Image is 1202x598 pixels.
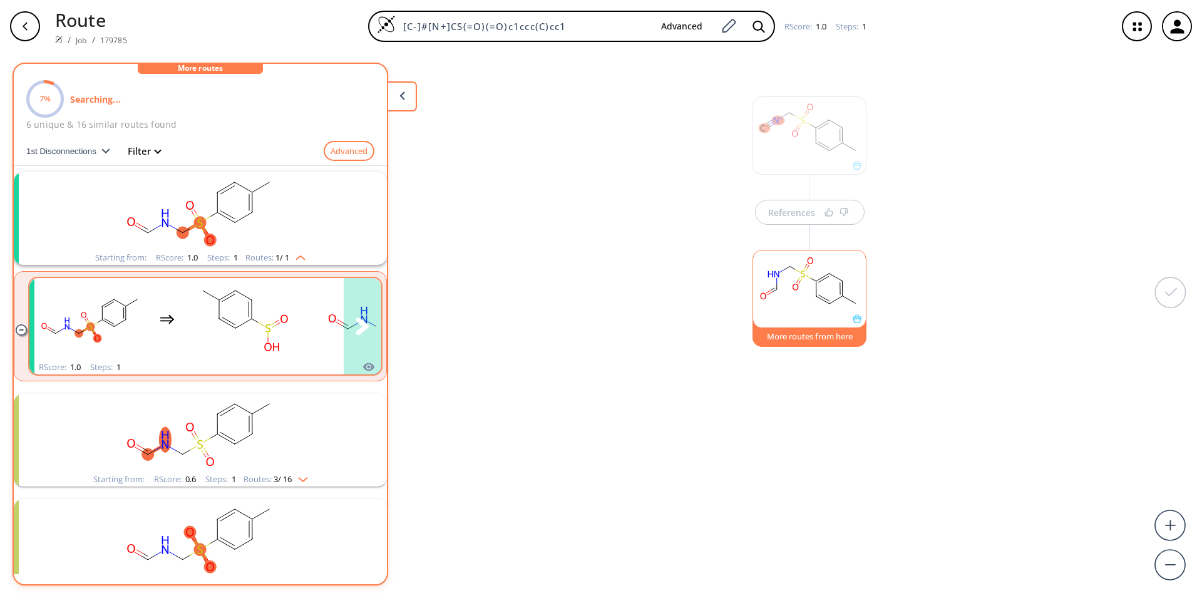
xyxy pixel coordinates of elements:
[26,147,101,156] span: 1st Disconnections
[138,64,263,74] div: More routes
[292,472,308,482] img: Down
[753,320,866,347] button: More routes from here
[814,21,826,32] span: 1.0
[38,499,363,577] svg: Cc1ccc(S(=O)(=O)CNC=O)cc1
[651,15,712,38] button: Advanced
[784,23,826,31] div: RScore :
[55,36,63,43] img: Spaya logo
[55,6,127,33] p: Route
[26,118,374,131] p: 6 unique & 16 similar routes found
[836,23,866,31] div: Steps :
[860,21,866,32] span: 1
[183,473,196,485] span: 0.6
[38,394,363,472] svg: Cc1ccc(S(=O)(=O)CNC=O)cc1
[115,361,121,373] span: 1
[68,33,71,46] li: /
[154,475,196,483] div: RScore :
[396,20,651,33] input: Enter SMILES
[377,15,396,34] img: Logo Spaya
[244,475,308,483] div: Routes:
[120,147,160,156] button: Filter
[324,141,374,162] button: Advanced
[70,93,121,106] p: Searching...
[34,280,147,358] svg: Cc1ccc(S(=O)(=O)CNC=O)cc1
[753,250,866,314] svg: Cc1ccc(S(=O)(=O)CNC=O)cc1
[26,136,120,166] button: 1st Disconnections
[100,35,127,46] a: 179785
[187,280,300,358] svg: Cc1ccc(S(=O)O)cc1
[92,33,95,46] li: /
[76,35,86,46] a: Job
[93,475,145,483] div: Starting from:
[275,254,289,262] span: 1 / 1
[90,363,121,371] div: Steps :
[312,280,425,358] svg: O=CNCO
[39,93,51,104] text: 7%
[68,361,81,373] span: 1.0
[205,475,236,483] div: Steps :
[245,254,306,262] div: Routes:
[289,250,306,260] img: Up
[230,473,236,485] span: 1
[207,254,238,262] div: Steps :
[156,254,198,262] div: RScore :
[38,172,363,250] svg: Cc1ccc(S(=O)(=O)CNC=O)cc1
[274,475,292,483] span: 3 / 16
[95,254,146,262] div: Starting from:
[185,252,198,263] span: 1.0
[232,252,238,263] span: 1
